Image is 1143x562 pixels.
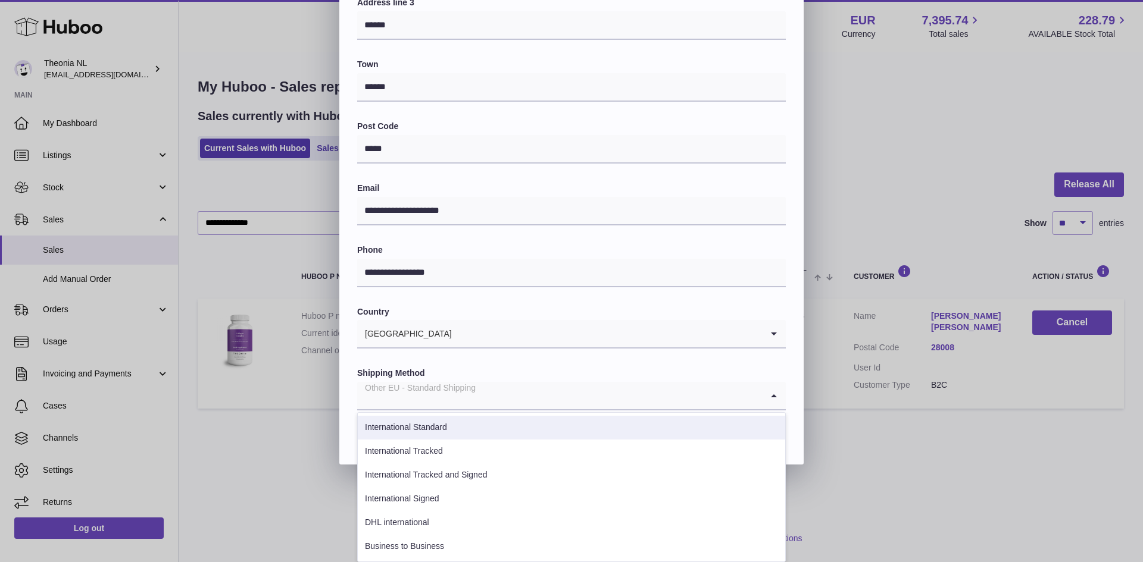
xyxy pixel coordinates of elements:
[357,320,786,348] div: Search for option
[357,320,452,347] span: [GEOGRAPHIC_DATA]
[357,382,762,409] input: Search for option
[357,244,786,256] label: Phone
[358,511,785,535] li: DHL international
[358,487,785,511] li: International Signed
[357,59,786,70] label: Town
[357,382,786,410] div: Search for option
[357,183,786,194] label: Email
[357,368,786,379] label: Shipping Method
[358,439,785,463] li: International Tracked
[357,306,786,318] label: Country
[452,320,762,347] input: Search for option
[358,535,785,558] li: Business to Business
[357,121,786,132] label: Post Code
[358,463,785,487] li: International Tracked and Signed
[358,416,785,439] li: International Standard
